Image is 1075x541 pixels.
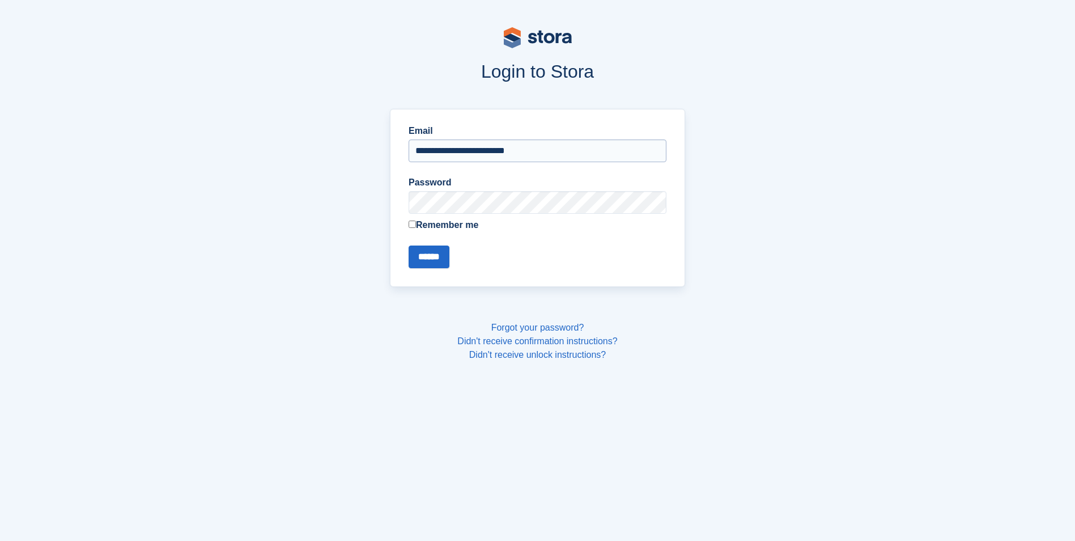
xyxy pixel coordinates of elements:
[409,124,666,138] label: Email
[504,27,572,48] img: stora-logo-53a41332b3708ae10de48c4981b4e9114cc0af31d8433b30ea865607fb682f29.svg
[174,61,902,82] h1: Login to Stora
[457,336,617,346] a: Didn't receive confirmation instructions?
[409,176,666,189] label: Password
[491,323,584,332] a: Forgot your password?
[469,350,606,360] a: Didn't receive unlock instructions?
[409,221,416,228] input: Remember me
[409,218,666,232] label: Remember me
